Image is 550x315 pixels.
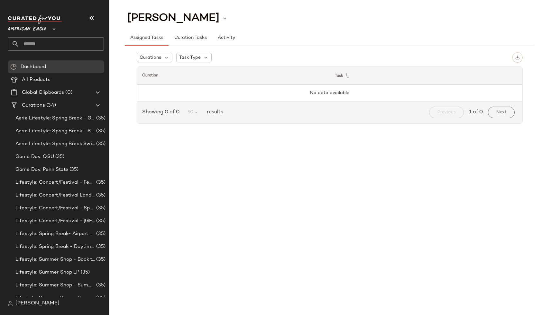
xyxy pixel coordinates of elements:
[8,301,13,306] img: svg%3e
[127,12,219,24] span: [PERSON_NAME]
[330,67,522,85] th: Task
[95,140,105,148] span: (35)
[8,22,46,33] span: American Eagle
[137,67,330,85] th: Curation
[15,153,54,161] span: Game Day: OSU
[95,256,105,263] span: (35)
[204,109,223,116] span: results
[15,294,95,302] span: Lifestyle: Summer Shop - Summer Internship
[22,89,64,96] span: Global Clipboards
[142,109,182,116] span: Showing 0 of 0
[15,282,95,289] span: Lifestyle: Summer Shop - Summer Abroad
[10,64,17,70] img: svg%3e
[95,115,105,122] span: (35)
[95,179,105,186] span: (35)
[95,217,105,225] span: (35)
[95,243,105,250] span: (35)
[15,243,95,250] span: Lifestyle: Spring Break - Daytime Casual
[95,294,105,302] span: (35)
[15,256,95,263] span: Lifestyle: Summer Shop - Back to School Essentials
[179,54,201,61] span: Task Type
[469,109,483,116] span: 1 of 0
[15,179,95,186] span: Lifestyle: Concert/Festival - Femme
[15,269,79,276] span: Lifestyle: Summer Shop LP
[15,166,68,173] span: Game Day: Penn State
[64,89,72,96] span: (0)
[54,153,65,161] span: (35)
[15,205,95,212] span: Lifestyle: Concert/Festival - Sporty
[79,269,90,276] span: (35)
[174,35,206,40] span: Curation Tasks
[130,35,163,40] span: Assigned Tasks
[15,127,95,135] span: Aerie Lifestyle: Spring Break - Sporty
[15,230,95,238] span: Lifestyle: Spring Break- Airport Style
[15,217,95,225] span: Lifestyle: Concert/Festival - [GEOGRAPHIC_DATA]
[15,140,95,148] span: Aerie Lifestyle: Spring Break Swimsuits Landing Page
[496,110,507,115] span: Next
[45,102,56,109] span: (34)
[95,230,105,238] span: (35)
[137,85,522,101] td: No data available
[15,192,95,199] span: Lifestyle: Concert/Festival Landing Page
[15,300,60,307] span: [PERSON_NAME]
[95,192,105,199] span: (35)
[8,15,62,24] img: cfy_white_logo.C9jOOHJF.svg
[140,54,161,61] span: Curations
[68,166,79,173] span: (35)
[22,102,45,109] span: Curations
[515,55,520,60] img: svg%3e
[15,115,95,122] span: Aerie Lifestyle: Spring Break - Girly/Femme
[95,127,105,135] span: (35)
[217,35,235,40] span: Activity
[95,205,105,212] span: (35)
[488,107,515,118] button: Next
[21,63,46,71] span: Dashboard
[95,282,105,289] span: (35)
[22,76,50,83] span: All Products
